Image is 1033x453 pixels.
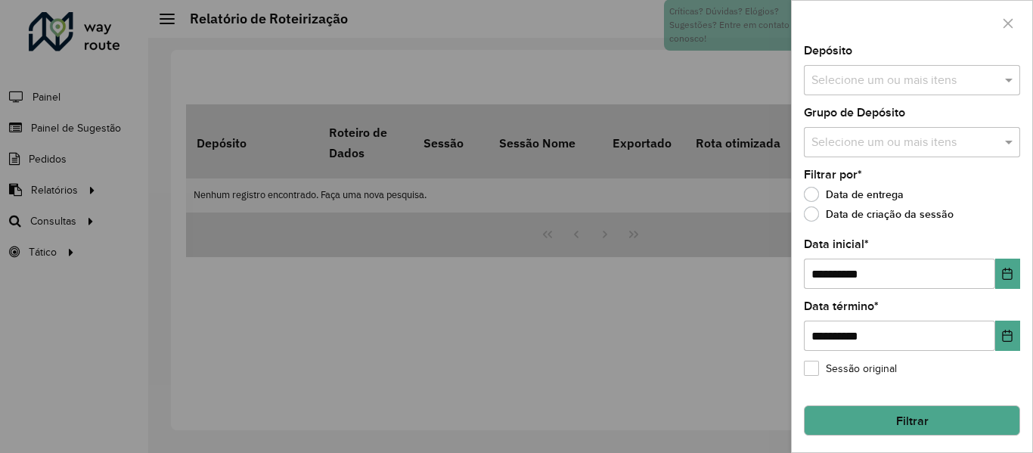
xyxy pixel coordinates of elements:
[804,168,858,181] font: Filtrar por
[826,188,904,200] font: Data de entrega
[804,44,852,57] font: Depósito
[896,414,929,427] font: Filtrar
[804,237,864,250] font: Data inicial
[995,259,1020,289] button: Escolha a data
[826,363,897,374] font: Sessão original
[804,405,1020,436] button: Filtrar
[804,299,874,312] font: Data término
[826,208,954,220] font: Data de criação da sessão
[804,106,905,119] font: Grupo de Depósito
[995,321,1020,351] button: Escolha a data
